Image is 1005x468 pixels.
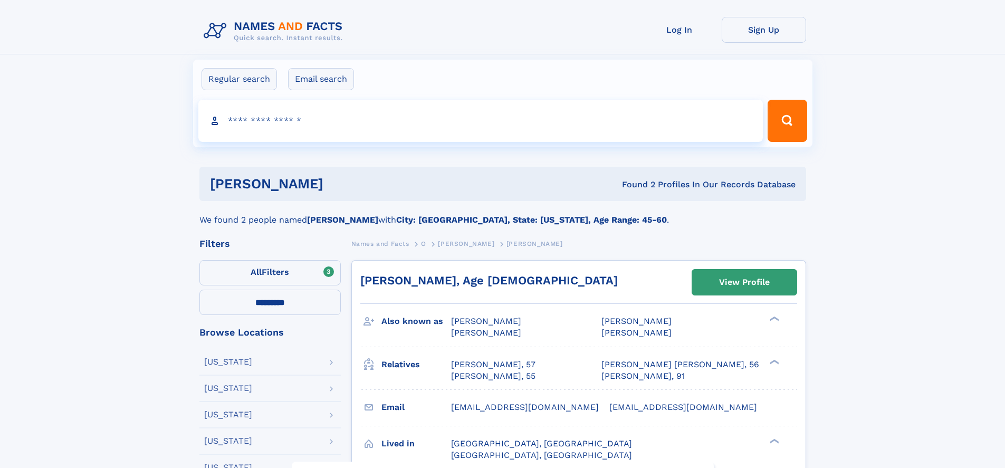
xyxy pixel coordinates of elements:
[506,240,563,247] span: [PERSON_NAME]
[204,410,252,419] div: [US_STATE]
[601,359,759,370] a: [PERSON_NAME] [PERSON_NAME], 56
[381,398,451,416] h3: Email
[438,240,494,247] span: [PERSON_NAME]
[767,358,780,365] div: ❯
[199,201,806,226] div: We found 2 people named with .
[204,437,252,445] div: [US_STATE]
[473,179,796,190] div: Found 2 Profiles In Our Records Database
[719,270,770,294] div: View Profile
[767,437,780,444] div: ❯
[199,260,341,285] label: Filters
[451,316,521,326] span: [PERSON_NAME]
[204,358,252,366] div: [US_STATE]
[601,328,672,338] span: [PERSON_NAME]
[692,270,797,295] a: View Profile
[202,68,277,90] label: Regular search
[451,438,632,448] span: [GEOGRAPHIC_DATA], [GEOGRAPHIC_DATA]
[360,274,618,287] a: [PERSON_NAME], Age [DEMOGRAPHIC_DATA]
[451,370,535,382] a: [PERSON_NAME], 55
[601,316,672,326] span: [PERSON_NAME]
[288,68,354,90] label: Email search
[722,17,806,43] a: Sign Up
[637,17,722,43] a: Log In
[204,384,252,393] div: [US_STATE]
[307,215,378,225] b: [PERSON_NAME]
[199,17,351,45] img: Logo Names and Facts
[601,370,685,382] a: [PERSON_NAME], 91
[199,239,341,249] div: Filters
[396,215,667,225] b: City: [GEOGRAPHIC_DATA], State: [US_STATE], Age Range: 45-60
[768,100,807,142] button: Search Button
[210,177,473,190] h1: [PERSON_NAME]
[438,237,494,250] a: [PERSON_NAME]
[451,450,632,460] span: [GEOGRAPHIC_DATA], [GEOGRAPHIC_DATA]
[451,328,521,338] span: [PERSON_NAME]
[421,237,426,250] a: O
[198,100,763,142] input: search input
[421,240,426,247] span: O
[609,402,757,412] span: [EMAIL_ADDRESS][DOMAIN_NAME]
[351,237,409,250] a: Names and Facts
[381,435,451,453] h3: Lived in
[251,267,262,277] span: All
[199,328,341,337] div: Browse Locations
[451,359,535,370] a: [PERSON_NAME], 57
[767,316,780,322] div: ❯
[451,402,599,412] span: [EMAIL_ADDRESS][DOMAIN_NAME]
[381,312,451,330] h3: Also known as
[381,356,451,374] h3: Relatives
